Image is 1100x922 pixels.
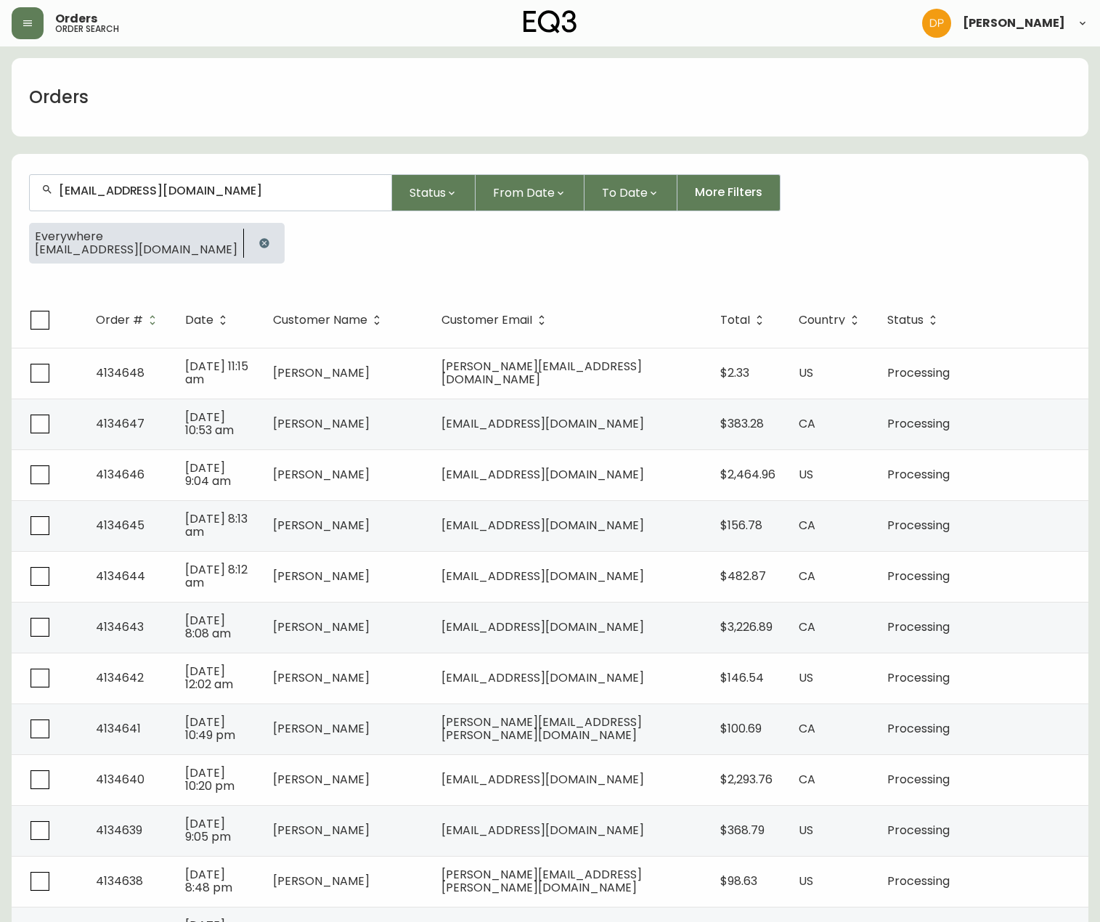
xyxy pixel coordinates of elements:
span: Processing [887,822,950,839]
span: $156.78 [720,517,762,534]
span: [DATE] 10:49 pm [185,714,235,743]
span: Order # [96,314,162,327]
span: Processing [887,364,950,381]
span: 4134638 [96,873,143,889]
span: $368.79 [720,822,765,839]
span: [PERSON_NAME] [273,822,370,839]
span: Processing [887,415,950,432]
span: CA [799,720,815,737]
span: Order # [96,316,143,325]
span: US [799,466,813,483]
span: Customer Email [441,314,551,327]
span: [EMAIL_ADDRESS][DOMAIN_NAME] [441,822,644,839]
span: CA [799,415,815,432]
span: Processing [887,568,950,584]
span: $482.87 [720,568,766,584]
span: [PERSON_NAME] [273,619,370,635]
span: Processing [887,619,950,635]
span: $383.28 [720,415,764,432]
span: [DATE] 10:20 pm [185,764,235,794]
h5: order search [55,25,119,33]
span: $146.54 [720,669,764,686]
span: [EMAIL_ADDRESS][DOMAIN_NAME] [441,415,644,432]
span: $2,293.76 [720,771,773,788]
span: Processing [887,669,950,686]
span: 4134647 [96,415,144,432]
span: [PERSON_NAME] [273,364,370,381]
h1: Orders [29,85,89,110]
span: From Date [493,184,555,202]
span: Status [887,314,942,327]
span: 4134645 [96,517,144,534]
span: More Filters [695,184,762,200]
span: Processing [887,771,950,788]
span: US [799,669,813,686]
span: $2.33 [720,364,749,381]
span: Date [185,316,213,325]
span: 4134646 [96,466,144,483]
span: $3,226.89 [720,619,773,635]
span: [DATE] 8:08 am [185,612,231,642]
span: Total [720,316,750,325]
span: [PERSON_NAME][EMAIL_ADDRESS][DOMAIN_NAME] [441,358,642,388]
span: [DATE] 8:48 pm [185,866,232,896]
span: Status [887,316,924,325]
button: Status [392,174,476,211]
span: [EMAIL_ADDRESS][DOMAIN_NAME] [35,243,237,256]
span: [PERSON_NAME] [273,771,370,788]
span: Date [185,314,232,327]
span: [EMAIL_ADDRESS][DOMAIN_NAME] [441,619,644,635]
span: CA [799,619,815,635]
span: [PERSON_NAME] [273,517,370,534]
span: US [799,873,813,889]
span: 4134640 [96,771,144,788]
img: logo [523,10,577,33]
span: To Date [602,184,648,202]
span: Customer Name [273,314,386,327]
span: [PERSON_NAME] [273,415,370,432]
span: CA [799,517,815,534]
span: 4134643 [96,619,144,635]
span: Processing [887,517,950,534]
span: $98.63 [720,873,757,889]
span: 4134648 [96,364,144,381]
span: US [799,364,813,381]
span: 4134642 [96,669,144,686]
span: Everywhere [35,230,237,243]
span: [EMAIL_ADDRESS][DOMAIN_NAME] [441,466,644,483]
span: [PERSON_NAME] [963,17,1065,29]
span: Processing [887,873,950,889]
span: [EMAIL_ADDRESS][DOMAIN_NAME] [441,517,644,534]
span: [DATE] 8:13 am [185,510,248,540]
span: $2,464.96 [720,466,775,483]
span: [PERSON_NAME] [273,669,370,686]
span: [DATE] 12:02 am [185,663,233,693]
span: [EMAIL_ADDRESS][DOMAIN_NAME] [441,669,644,686]
span: 4134644 [96,568,145,584]
span: 4134639 [96,822,142,839]
span: [PERSON_NAME][EMAIL_ADDRESS][PERSON_NAME][DOMAIN_NAME] [441,866,642,896]
span: [EMAIL_ADDRESS][DOMAIN_NAME] [441,771,644,788]
span: [DATE] 9:05 pm [185,815,231,845]
span: Orders [55,13,97,25]
span: 4134641 [96,720,141,737]
span: [EMAIL_ADDRESS][DOMAIN_NAME] [441,568,644,584]
span: Customer Name [273,316,367,325]
button: More Filters [677,174,781,211]
span: Country [799,314,864,327]
span: [PERSON_NAME][EMAIL_ADDRESS][PERSON_NAME][DOMAIN_NAME] [441,714,642,743]
span: Processing [887,720,950,737]
span: [PERSON_NAME] [273,466,370,483]
span: Status [410,184,446,202]
span: CA [799,771,815,788]
img: b0154ba12ae69382d64d2f3159806b19 [922,9,951,38]
button: From Date [476,174,584,211]
span: [PERSON_NAME] [273,568,370,584]
span: Customer Email [441,316,532,325]
span: [PERSON_NAME] [273,720,370,737]
span: CA [799,568,815,584]
span: [PERSON_NAME] [273,873,370,889]
span: Country [799,316,845,325]
button: To Date [584,174,677,211]
span: [DATE] 9:04 am [185,460,231,489]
